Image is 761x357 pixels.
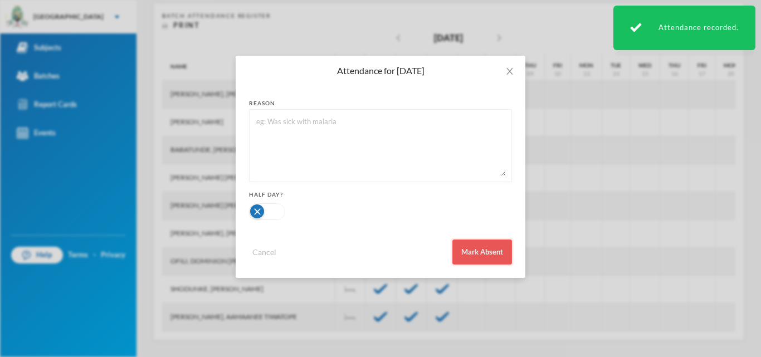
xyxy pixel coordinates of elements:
[452,239,512,265] button: Mark Absent
[249,190,512,199] div: Half Day?
[494,56,525,87] button: Close
[249,99,512,107] div: reason
[249,65,512,77] div: Attendance for [DATE]
[613,6,755,50] div: Attendance recorded.
[249,246,280,258] button: Cancel
[505,67,514,76] i: icon: close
